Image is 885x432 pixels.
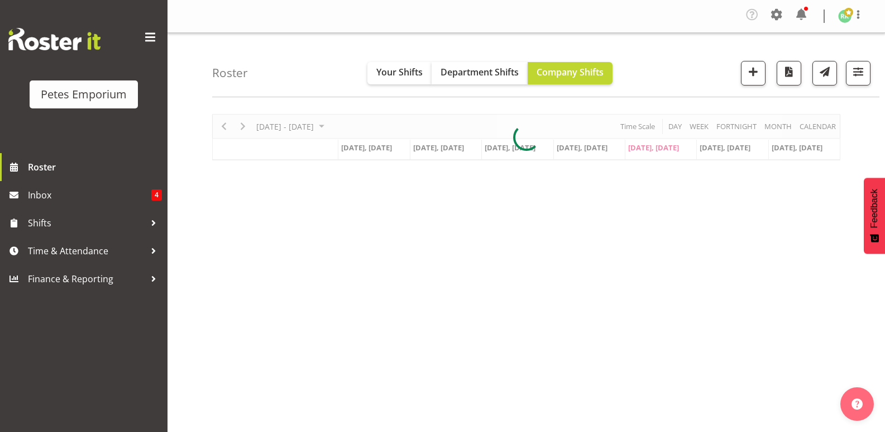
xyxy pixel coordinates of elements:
span: Your Shifts [376,66,423,78]
span: Inbox [28,187,151,203]
span: Department Shifts [441,66,519,78]
img: ruth-robertson-taylor722.jpg [838,10,851,23]
button: Send a list of all shifts for the selected filtered period to all rostered employees. [812,61,837,86]
span: 4 [151,189,162,201]
img: Rosterit website logo [8,28,101,50]
button: Company Shifts [528,62,613,84]
span: Shifts [28,215,145,231]
button: Your Shifts [367,62,432,84]
span: Finance & Reporting [28,270,145,287]
button: Filter Shifts [846,61,870,86]
button: Add a new shift [741,61,766,86]
button: Department Shifts [432,62,528,84]
img: help-xxl-2.png [851,398,863,410]
div: Petes Emporium [41,86,127,103]
span: Time & Attendance [28,243,145,259]
span: Company Shifts [537,66,604,78]
span: Roster [28,159,162,175]
span: Feedback [869,189,879,228]
button: Feedback - Show survey [864,178,885,254]
h4: Roster [212,67,248,79]
button: Download a PDF of the roster according to the set date range. [777,61,801,86]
